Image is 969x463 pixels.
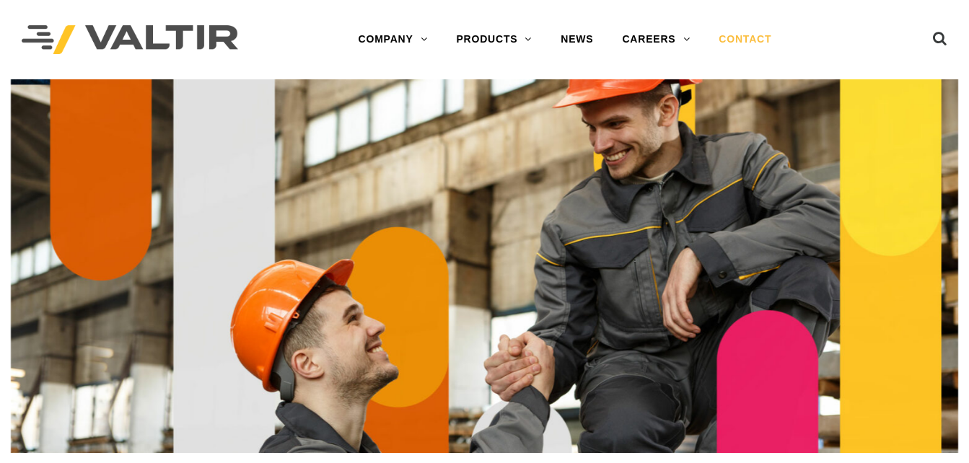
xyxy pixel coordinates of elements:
[344,25,442,54] a: COMPANY
[22,25,238,55] img: Valtir
[608,25,704,54] a: CAREERS
[442,25,546,54] a: PRODUCTS
[11,79,958,453] img: Contact_1
[546,25,608,54] a: NEWS
[704,25,786,54] a: CONTACT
